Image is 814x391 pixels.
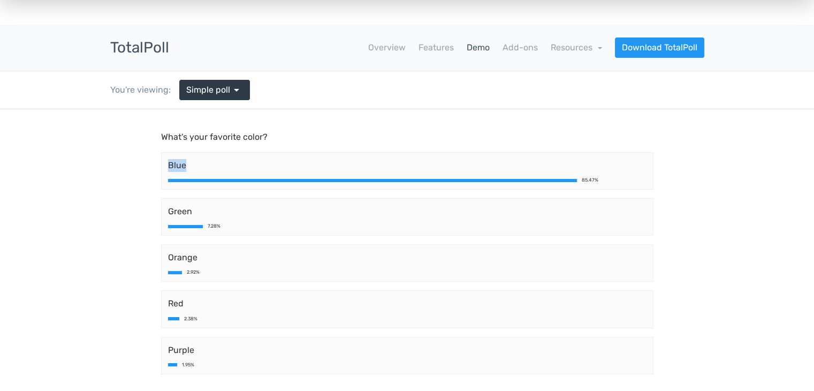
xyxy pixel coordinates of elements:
div: 7.28% [208,115,220,119]
a: Download TotalPoll [615,37,704,58]
p: What's your favorite color? [161,21,653,34]
h3: TotalPoll [110,40,169,56]
span: Green [168,96,646,109]
a: Overview [368,41,406,54]
div: You're viewing: [110,84,179,96]
a: Add-ons [503,41,538,54]
span: Orange [168,142,646,155]
span: Purple [168,235,646,247]
a: Resources [551,42,602,52]
div: 1.95% [182,253,194,258]
a: Features [419,41,454,54]
div: 2.38% [184,207,197,212]
a: Demo [467,41,490,54]
a: Simple poll arrow_drop_down [179,80,250,100]
div: 2.92% [187,161,200,166]
span: arrow_drop_down [230,84,243,96]
span: Blue [168,50,646,63]
div: 85.47% [582,69,598,73]
span: Simple poll [186,84,230,96]
span: Red [168,188,646,201]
